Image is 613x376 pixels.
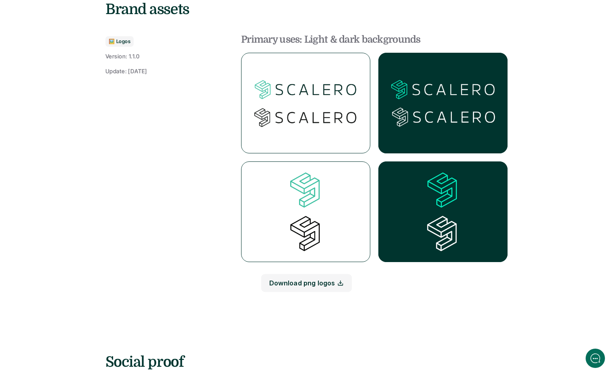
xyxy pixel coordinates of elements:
p: Update: [DATE] [105,67,147,75]
span: We run on Gist [67,281,102,287]
a: Download png logos [261,274,352,292]
p: 🖼️ Logos [109,39,130,44]
h3: Social proof [105,352,508,372]
span: New conversation [52,57,97,64]
iframe: gist-messenger-bubble-iframe [586,349,605,368]
button: New conversation [6,52,155,69]
p: Version: 1.1.0 [105,52,140,60]
strong: Primary uses: Light & dark backgrounds [241,34,421,45]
